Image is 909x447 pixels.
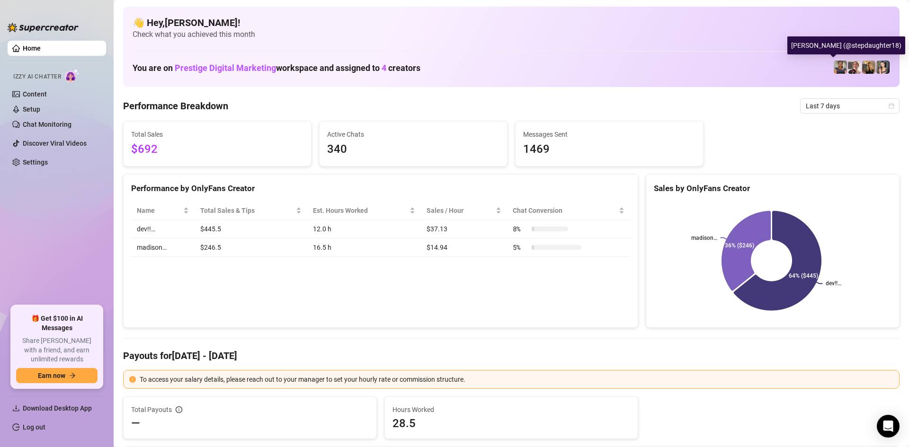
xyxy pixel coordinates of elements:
span: 8 % [513,224,528,234]
div: Performance by OnlyFans Creator [131,182,630,195]
div: To access your salary details, please reach out to your manager to set your hourly rate or commis... [140,374,893,385]
a: Setup [23,105,40,113]
span: arrow-right [69,372,76,379]
span: 5 % [513,242,528,253]
span: — [131,416,140,431]
span: Sales / Hour [427,205,494,216]
td: $445.5 [195,220,307,238]
img: bella [876,61,890,74]
td: $14.94 [421,238,507,257]
span: info-circle [176,406,182,413]
span: exclamation-circle [129,376,136,383]
span: Share [PERSON_NAME] with a friend, and earn unlimited rewards [16,336,98,364]
a: Discover Viral Videos [23,140,87,147]
div: Sales by OnlyFans Creator [654,182,891,195]
span: Name [137,205,181,216]
span: download [12,404,20,412]
h4: Performance Breakdown [123,99,228,113]
span: 340 [327,140,499,158]
a: Home [23,44,41,52]
th: Name [131,202,195,220]
div: Est. Hours Worked [313,205,408,216]
th: Chat Conversion [507,202,630,220]
h1: You are on workspace and assigned to creators [133,63,420,73]
a: Chat Monitoring [23,121,71,128]
span: Total Sales [131,129,303,140]
a: Settings [23,158,48,166]
span: 4 [382,63,386,73]
td: 12.0 h [307,220,421,238]
span: 🎁 Get $100 in AI Messages [16,314,98,333]
span: Check what you achieved this month [133,29,890,40]
button: Earn nowarrow-right [16,368,98,383]
img: AI Chatter [65,69,80,82]
h4: 👋 Hey, [PERSON_NAME] ! [133,16,890,29]
div: Open Intercom Messenger [877,415,900,438]
span: Download Desktop App [23,404,92,412]
span: $692 [131,140,303,158]
td: madison… [131,238,195,257]
span: Active Chats [327,129,499,140]
span: 28.5 [392,416,630,431]
img: logo-BBDzfeDw.svg [8,23,79,32]
text: madison… [691,235,717,241]
span: Total Payouts [131,404,172,415]
div: [PERSON_NAME] (@stepdaughter18) [787,36,905,54]
span: calendar [889,103,894,109]
span: Messages Sent [523,129,695,140]
span: Last 7 days [806,99,894,113]
span: Chat Conversion [513,205,617,216]
td: $246.5 [195,238,307,257]
text: dev!!… [826,280,841,287]
a: Content [23,90,47,98]
img: madison [834,61,847,74]
span: Earn now [38,372,65,379]
td: dev!!… [131,220,195,238]
th: Sales / Hour [421,202,507,220]
span: Hours Worked [392,404,630,415]
img: dev!! [848,61,861,74]
span: Izzy AI Chatter [13,72,61,81]
td: 16.5 h [307,238,421,257]
img: kendall [862,61,875,74]
h4: Payouts for [DATE] - [DATE] [123,349,900,362]
th: Total Sales & Tips [195,202,307,220]
td: $37.13 [421,220,507,238]
span: Prestige Digital Marketing [175,63,276,73]
a: Log out [23,423,45,431]
span: Total Sales & Tips [200,205,294,216]
span: 1469 [523,140,695,158]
